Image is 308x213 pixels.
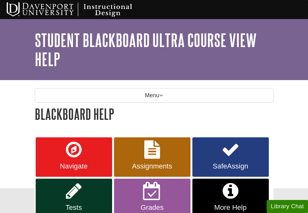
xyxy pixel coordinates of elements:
[267,200,308,213] button: Library Chat
[114,137,190,177] a: Assignments
[35,88,274,103] p: Menu
[36,137,112,177] a: Navigate
[2,2,154,17] img: Davenport University Instructional Design
[197,162,264,170] span: SafeAssign
[35,106,274,122] h1: Blackboard Help
[192,137,269,177] a: SafeAssign
[197,203,264,212] span: More Help
[40,203,107,212] span: Tests
[119,162,186,170] span: Assignments
[40,162,107,170] span: Navigate
[35,30,257,69] a: Student Blackboard Ultra Course View Help
[119,203,186,212] span: Grades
